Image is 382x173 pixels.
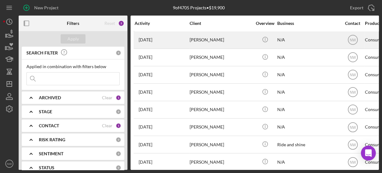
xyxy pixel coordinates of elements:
b: Filters [67,21,79,26]
button: Apply [61,34,85,44]
b: SEARCH FILTER [26,50,58,55]
button: Export [344,2,379,14]
b: STATUS [39,165,54,170]
div: N/A [277,84,339,101]
div: Contact [341,21,364,26]
time: 2025-08-13 17:03 [139,37,152,42]
div: Activity [135,21,189,26]
text: NW [350,55,356,60]
button: NW [3,157,16,170]
div: 0 [116,50,121,56]
div: N/A [277,67,339,83]
div: N/A [277,101,339,118]
time: 2025-08-04 20:49 [139,160,152,165]
div: [PERSON_NAME] [190,49,252,66]
text: NW [350,143,356,147]
div: [PERSON_NAME] [190,101,252,118]
text: NW [7,162,12,166]
text: NW [350,125,356,129]
time: 2025-06-16 11:39 [139,142,152,147]
div: Apply [67,34,79,44]
time: 2025-07-29 19:56 [139,90,152,95]
time: 2025-08-12 21:37 [139,55,152,60]
div: New Project [34,2,58,14]
div: N/A [277,49,339,66]
div: 9 of 4705 Projects • $19,900 [173,5,225,10]
div: Business [277,21,339,26]
time: 2025-08-07 14:00 [139,72,152,77]
b: STAGE [39,109,52,114]
div: Export [350,2,363,14]
div: 0 [116,151,121,157]
div: Reset [104,21,115,26]
div: 0 [116,165,121,171]
div: Clear [102,123,113,128]
text: NW [350,38,356,42]
div: [PERSON_NAME] [190,154,252,170]
div: 1 [116,123,121,129]
div: Ride and shine [277,136,339,153]
b: RISK RATING [39,137,65,142]
text: NW [350,160,356,164]
div: Applied in combination with filters below [26,64,120,69]
div: [PERSON_NAME] [190,32,252,48]
div: Client [190,21,252,26]
div: [PERSON_NAME] [190,119,252,135]
time: 2025-07-29 23:50 [139,107,152,112]
div: Overview [253,21,277,26]
div: [PERSON_NAME] [190,67,252,83]
time: 2025-07-29 03:27 [139,124,152,129]
div: N/A [277,119,339,135]
div: 1 [116,95,121,101]
b: SENTIMENT [39,151,63,156]
div: N/A [277,32,339,48]
text: NW [350,90,356,95]
div: 2 [118,20,124,26]
text: NW [350,108,356,112]
div: 0 [116,109,121,115]
div: Clear [102,95,113,100]
div: [PERSON_NAME] [190,136,252,153]
button: New Project [19,2,65,14]
text: NW [350,73,356,77]
div: N/A [277,154,339,170]
div: Open Intercom Messenger [361,146,376,161]
div: [PERSON_NAME] [190,84,252,101]
div: 0 [116,137,121,143]
b: CONTACT [39,123,59,128]
b: ARCHIVED [39,95,61,100]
